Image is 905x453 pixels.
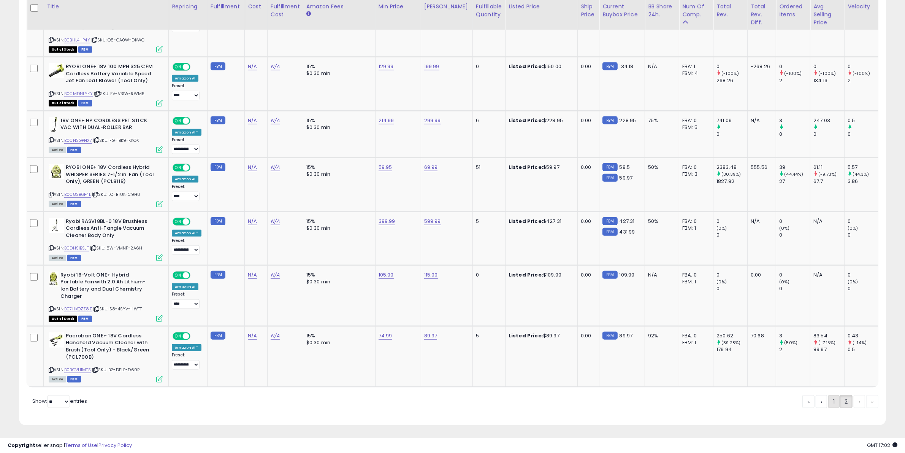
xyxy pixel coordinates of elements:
div: N/A [648,63,673,70]
a: N/A [271,271,280,279]
a: B0CMDNLYKY [64,91,93,97]
span: | SKU: S8-4SYV-HWTT [93,306,142,312]
span: | SKU: FG-1BK9-KKOX [93,137,139,143]
div: 3 [779,332,810,339]
span: ON [173,165,183,171]
div: 0 [848,131,878,138]
div: Amazon AI * [172,129,201,136]
a: N/A [248,117,257,124]
div: Amazon AI [172,176,198,183]
small: (0%) [779,279,790,285]
div: Cost [248,3,264,11]
div: FBA: 0 [682,117,707,124]
div: ASIN: [49,272,163,321]
div: 0.00 [581,117,593,124]
a: 74.99 [379,332,392,340]
a: B0BGVH1MTS [64,367,91,373]
div: N/A [648,272,673,278]
span: 58.5 [620,164,630,171]
div: Preset: [172,184,201,201]
div: 0.00 [581,218,593,225]
div: N/A [751,117,770,124]
div: 0.00 [751,272,770,278]
div: 3.86 [848,178,878,185]
div: FBM: 1 [682,339,707,346]
a: N/A [248,218,257,225]
span: All listings that are currently out of stock and unavailable for purchase on Amazon [49,100,77,106]
div: Total Rev. [716,3,744,19]
a: N/A [248,271,257,279]
div: 0.00 [581,332,593,339]
div: seller snap | | [8,442,132,449]
small: FBM [602,62,617,70]
div: 0.00 [581,63,593,70]
small: (-14%) [853,340,867,346]
div: 0 [813,131,844,138]
div: -268.26 [751,63,770,70]
a: N/A [248,164,257,171]
a: B0DHS1BSJT [64,245,89,251]
small: (0%) [848,225,858,231]
a: B0CN3GPHX7 [64,137,92,144]
b: Listed Price: [509,63,543,70]
div: FBM: 3 [682,171,707,178]
div: 67.7 [813,178,844,185]
a: N/A [271,63,280,70]
div: Velocity [848,3,875,11]
div: $427.31 [509,218,572,225]
div: 0.00 [581,164,593,171]
div: 50% [648,218,673,225]
span: 2025-08-11 17:02 GMT [867,442,897,449]
div: 2 [848,77,878,84]
span: ON [173,64,183,70]
div: 2383.48 [716,164,747,171]
a: N/A [271,117,280,124]
a: B0BHL4HP4Y [64,37,90,43]
div: 0.43 [848,332,878,339]
small: FBM [602,174,617,182]
div: Amazon AI * [172,230,201,237]
small: (30.39%) [721,171,741,177]
small: Amazon Fees. [306,11,311,17]
b: RYOBI ONE+ 18V 100 MPH 325 CFM Cordless Battery Variable Speed Jet Fan Leaf Blower (Tool Only) [66,63,158,86]
span: OFF [189,333,201,339]
div: ASIN: [49,332,163,382]
div: FBM: 1 [682,278,707,285]
b: Ryobi RASV18BL-0 18V Brushless Cordless Anti-Tangle Vacuum Cleaner Body Only [66,218,158,241]
a: 129.99 [379,63,394,70]
div: Current Buybox Price [602,3,642,19]
span: ‹ [821,398,822,405]
a: B07HKQZZ8Z [64,306,92,312]
div: 15% [306,117,369,124]
div: FBM: 1 [682,225,707,232]
div: Repricing [172,3,204,11]
div: FBM: 5 [682,124,707,131]
div: $0.30 min [306,70,369,77]
span: FBM [78,316,92,322]
span: All listings currently available for purchase on Amazon [49,255,66,261]
b: RYOBI ONE+ 18V Cordless Hybrid WHISPER SERIES 7-1/2 in. Fan (Tool Only), GREEN (PCL811B) [66,164,158,187]
img: 21LMI6OVOKL._SL40_.jpg [49,117,59,132]
small: FBM [602,116,617,124]
div: 83.54 [813,332,844,339]
img: 31baR4MkLOL._SL40_.jpg [49,218,64,233]
div: 70.68 [751,332,770,339]
div: ASIN: [49,218,163,260]
div: 15% [306,164,369,171]
span: ON [173,218,183,225]
div: 0 [476,272,499,278]
div: 61.11 [813,164,844,171]
a: 2 [840,395,853,408]
small: (-100%) [818,70,836,76]
span: 134.18 [620,63,634,70]
div: $0.30 min [306,124,369,131]
small: (0%) [716,225,727,231]
small: (0%) [779,225,790,231]
div: 134.13 [813,77,844,84]
div: 555.56 [751,164,770,171]
small: FBM [602,163,617,171]
div: Amazon AI [172,283,198,290]
b: Listed Price: [509,271,543,278]
small: (-9.73%) [818,171,837,177]
span: ON [173,333,183,339]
